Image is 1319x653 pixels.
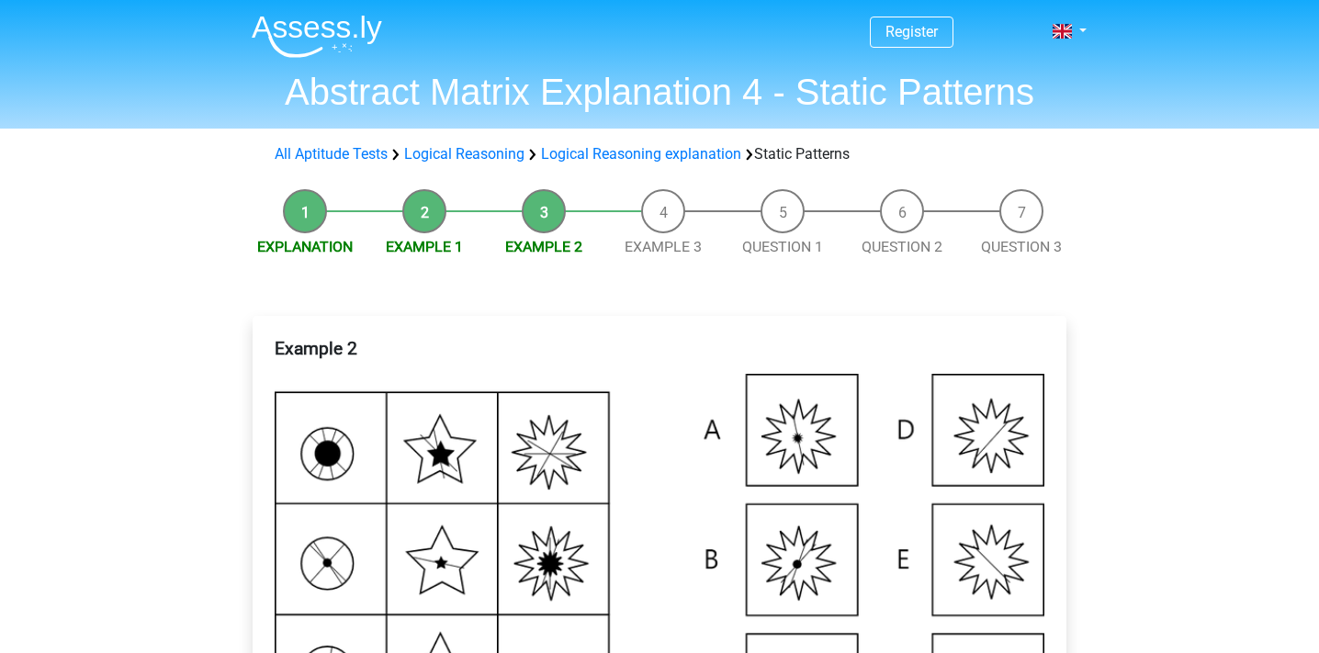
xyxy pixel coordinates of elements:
a: Question 1 [742,238,823,255]
a: Question 3 [981,238,1062,255]
a: Example 3 [625,238,702,255]
a: Example 2 [505,238,582,255]
a: All Aptitude Tests [275,145,388,163]
div: Static Patterns [267,143,1052,165]
img: Assessly [252,15,382,58]
a: Question 2 [862,238,942,255]
a: Explanation [257,238,353,255]
a: Logical Reasoning explanation [541,145,741,163]
h1: Abstract Matrix Explanation 4 - Static Patterns [237,70,1082,114]
a: Logical Reasoning [404,145,524,163]
b: Example 2 [275,338,357,359]
a: Register [885,23,938,40]
a: Example 1 [386,238,463,255]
